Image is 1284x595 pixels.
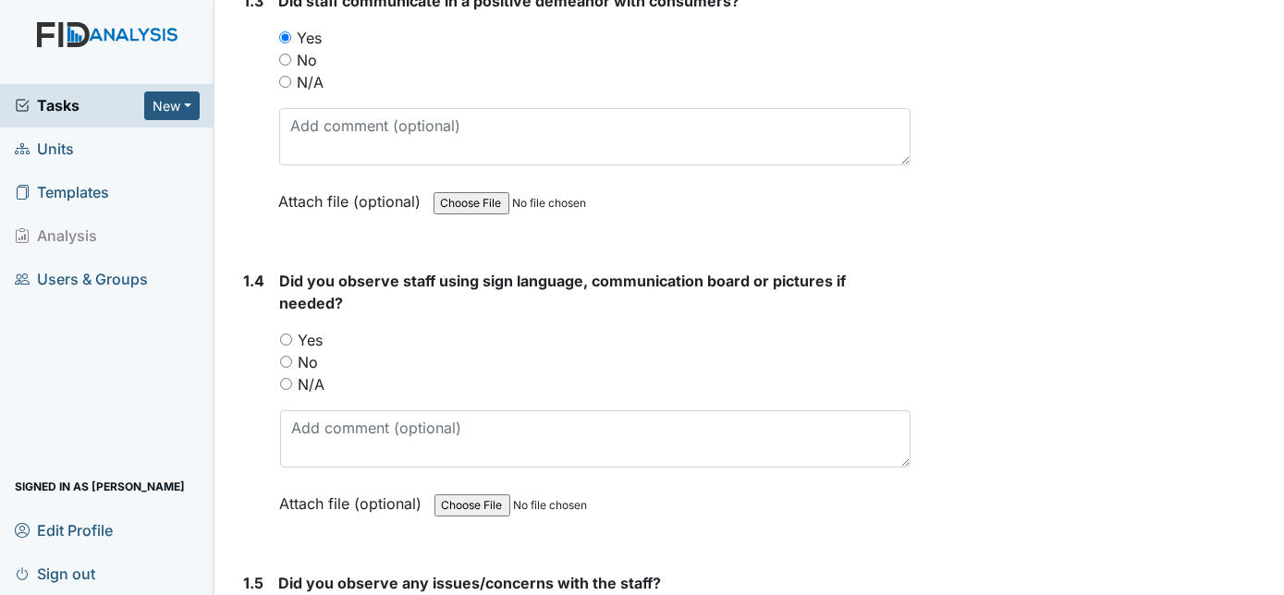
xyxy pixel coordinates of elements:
[15,265,148,294] span: Users & Groups
[15,94,144,116] a: Tasks
[298,71,324,93] label: N/A
[298,49,318,71] label: No
[280,356,292,368] input: No
[15,178,109,207] span: Templates
[15,135,74,164] span: Units
[280,272,847,312] span: Did you observe staff using sign language, communication board or pictures if needed?
[280,482,430,515] label: Attach file (optional)
[279,54,291,66] input: No
[15,559,95,588] span: Sign out
[15,516,113,544] span: Edit Profile
[279,574,662,592] span: Did you observe any issues/concerns with the staff?
[15,472,185,501] span: Signed in as [PERSON_NAME]
[299,373,325,395] label: N/A
[298,27,323,49] label: Yes
[279,76,291,88] input: N/A
[279,180,429,212] label: Attach file (optional)
[299,329,324,351] label: Yes
[244,270,265,292] label: 1.4
[280,334,292,346] input: Yes
[280,378,292,390] input: N/A
[299,351,319,373] label: No
[244,572,264,594] label: 1.5
[144,91,200,120] button: New
[279,31,291,43] input: Yes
